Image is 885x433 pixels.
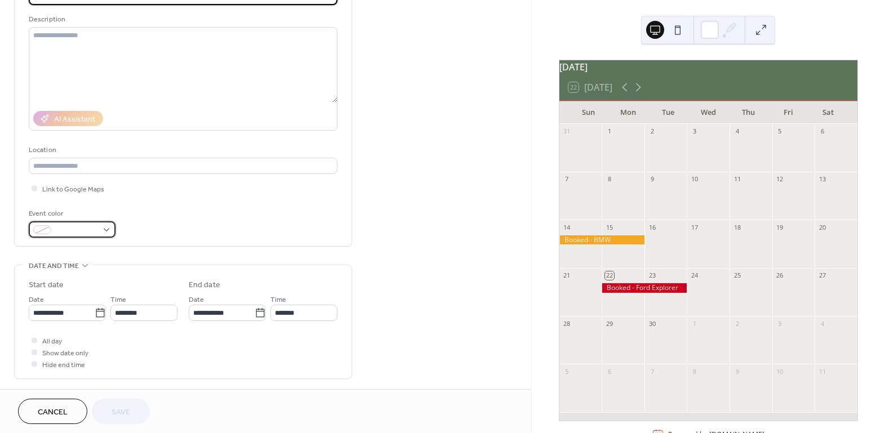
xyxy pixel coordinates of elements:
[648,223,656,231] div: 16
[690,319,699,328] div: 1
[605,367,613,376] div: 6
[29,208,113,220] div: Event color
[605,319,613,328] div: 29
[559,60,857,74] div: [DATE]
[733,367,741,376] div: 9
[29,294,44,306] span: Date
[42,347,88,359] span: Show date only
[690,127,699,136] div: 3
[648,319,656,328] div: 30
[608,101,648,124] div: Mon
[688,101,728,124] div: Wed
[29,144,335,156] div: Location
[648,127,656,136] div: 2
[648,271,656,280] div: 23
[818,223,826,231] div: 20
[563,223,571,231] div: 14
[42,359,85,371] span: Hide end time
[776,175,784,184] div: 12
[818,319,826,328] div: 4
[29,260,79,272] span: Date and time
[605,271,613,280] div: 22
[818,367,826,376] div: 11
[605,223,613,231] div: 15
[690,175,699,184] div: 10
[690,223,699,231] div: 17
[733,271,741,280] div: 25
[808,101,848,124] div: Sat
[605,175,613,184] div: 8
[776,127,784,136] div: 5
[818,175,826,184] div: 13
[29,279,64,291] div: Start date
[818,127,826,136] div: 6
[602,283,687,293] div: Booked - Ford Explorer
[648,175,656,184] div: 9
[563,175,571,184] div: 7
[690,367,699,376] div: 8
[733,127,741,136] div: 4
[776,223,784,231] div: 19
[270,294,286,306] span: Time
[768,101,808,124] div: Fri
[42,336,62,347] span: All day
[110,294,126,306] span: Time
[563,127,571,136] div: 31
[776,367,784,376] div: 10
[733,319,741,328] div: 2
[605,127,613,136] div: 1
[42,184,104,195] span: Link to Google Maps
[29,14,335,25] div: Description
[568,101,608,124] div: Sun
[38,407,68,418] span: Cancel
[559,235,644,245] div: Booked - BMW
[733,175,741,184] div: 11
[776,319,784,328] div: 3
[18,399,87,424] button: Cancel
[189,294,204,306] span: Date
[648,101,688,124] div: Tue
[690,271,699,280] div: 24
[189,279,220,291] div: End date
[818,271,826,280] div: 27
[648,367,656,376] div: 7
[776,271,784,280] div: 26
[728,101,768,124] div: Thu
[563,319,571,328] div: 28
[563,367,571,376] div: 5
[733,223,741,231] div: 18
[563,271,571,280] div: 21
